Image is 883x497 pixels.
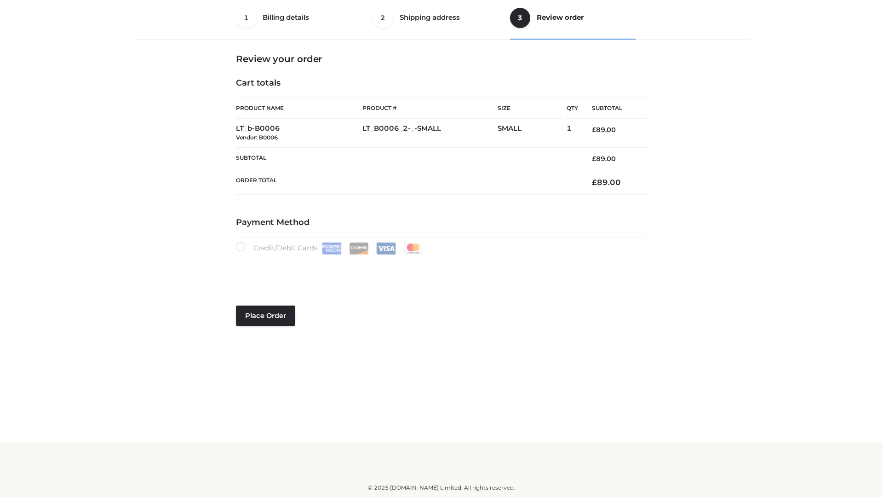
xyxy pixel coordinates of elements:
label: Credit/Debit Cards [236,242,424,254]
td: LT_B0006_2-_-SMALL [362,119,498,148]
span: £ [592,155,596,163]
th: Subtotal [236,147,578,170]
img: Amex [322,243,342,254]
td: 1 [567,119,578,148]
td: LT_b-B0006 [236,119,362,148]
button: Place order [236,306,295,326]
iframe: Secure payment input frame [234,253,645,286]
th: Product # [362,98,498,119]
bdi: 89.00 [592,155,616,163]
h4: Cart totals [236,78,647,88]
h3: Review your order [236,53,647,64]
th: Product Name [236,98,362,119]
span: £ [592,178,597,187]
bdi: 89.00 [592,178,621,187]
td: SMALL [498,119,567,148]
th: Subtotal [578,98,647,119]
th: Size [498,98,562,119]
h4: Payment Method [236,218,647,228]
th: Order Total [236,170,578,195]
img: Visa [376,243,396,254]
small: Vendor: B0006 [236,134,278,141]
span: £ [592,126,596,134]
div: © 2025 [DOMAIN_NAME] Limited. All rights reserved. [137,483,746,492]
th: Qty [567,98,578,119]
bdi: 89.00 [592,126,616,134]
img: Discover [349,243,369,254]
img: Mastercard [403,243,423,254]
